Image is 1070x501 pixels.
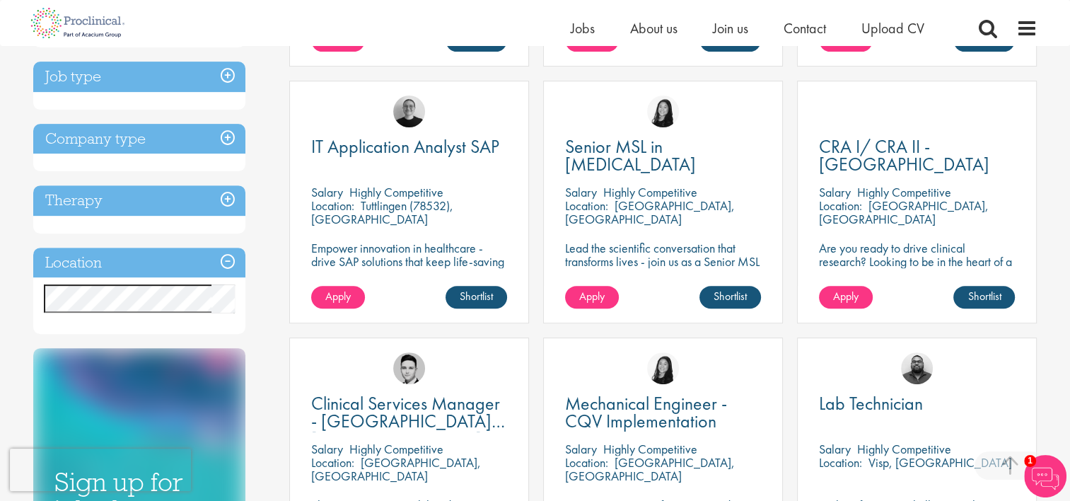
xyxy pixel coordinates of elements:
[571,19,595,38] a: Jobs
[819,197,989,227] p: [GEOGRAPHIC_DATA], [GEOGRAPHIC_DATA]
[819,197,862,214] span: Location:
[819,138,1015,173] a: CRA I/ CRA II - [GEOGRAPHIC_DATA]
[311,391,505,451] span: Clinical Services Manager - [GEOGRAPHIC_DATA], [GEOGRAPHIC_DATA]
[603,441,697,457] p: Highly Competitive
[311,454,481,484] p: [GEOGRAPHIC_DATA], [GEOGRAPHIC_DATA]
[603,184,697,200] p: Highly Competitive
[565,241,761,282] p: Lead the scientific conversation that transforms lives - join us as a Senior MSL in [MEDICAL_DATA].
[311,184,343,200] span: Salary
[565,197,735,227] p: [GEOGRAPHIC_DATA], [GEOGRAPHIC_DATA]
[311,454,354,471] span: Location:
[565,454,735,484] p: [GEOGRAPHIC_DATA], [GEOGRAPHIC_DATA]
[565,197,608,214] span: Location:
[311,395,507,430] a: Clinical Services Manager - [GEOGRAPHIC_DATA], [GEOGRAPHIC_DATA]
[33,124,245,154] h3: Company type
[819,454,862,471] span: Location:
[10,449,191,491] iframe: reCAPTCHA
[953,286,1015,309] a: Shortlist
[565,391,727,433] span: Mechanical Engineer - CQV Implementation
[833,289,859,304] span: Apply
[565,286,619,309] a: Apply
[819,286,873,309] a: Apply
[311,134,499,159] span: IT Application Analyst SAP
[565,134,696,176] span: Senior MSL in [MEDICAL_DATA]
[630,19,678,38] a: About us
[579,289,605,304] span: Apply
[311,138,507,156] a: IT Application Analyst SAP
[311,286,365,309] a: Apply
[33,248,245,278] h3: Location
[868,454,1012,471] p: Visp, [GEOGRAPHIC_DATA]
[565,441,597,457] span: Salary
[565,454,608,471] span: Location:
[33,185,245,216] h3: Therapy
[1024,455,1066,497] img: Chatbot
[33,62,245,92] h3: Job type
[857,441,951,457] p: Highly Competitive
[819,184,851,200] span: Salary
[861,19,924,38] a: Upload CV
[565,184,597,200] span: Salary
[393,96,425,127] img: Emma Pretorious
[857,184,951,200] p: Highly Competitive
[565,395,761,430] a: Mechanical Engineer - CQV Implementation
[311,197,354,214] span: Location:
[647,352,679,384] img: Numhom Sudsok
[446,286,507,309] a: Shortlist
[311,441,343,457] span: Salary
[393,352,425,384] img: Connor Lynes
[819,134,989,176] span: CRA I/ CRA II - [GEOGRAPHIC_DATA]
[901,352,933,384] img: Ashley Bennett
[1024,455,1036,467] span: 1
[349,441,443,457] p: Highly Competitive
[819,441,851,457] span: Salary
[311,197,453,227] p: Tuttlingen (78532), [GEOGRAPHIC_DATA]
[647,96,679,127] img: Numhom Sudsok
[784,19,826,38] a: Contact
[349,184,443,200] p: Highly Competitive
[311,241,507,282] p: Empower innovation in healthcare - drive SAP solutions that keep life-saving technology running s...
[819,395,1015,413] a: Lab Technician
[325,289,351,304] span: Apply
[819,391,923,415] span: Lab Technician
[699,286,761,309] a: Shortlist
[819,241,1015,295] p: Are you ready to drive clinical research? Looking to be in the heart of a company where precision...
[713,19,748,38] a: Join us
[565,138,761,173] a: Senior MSL in [MEDICAL_DATA]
